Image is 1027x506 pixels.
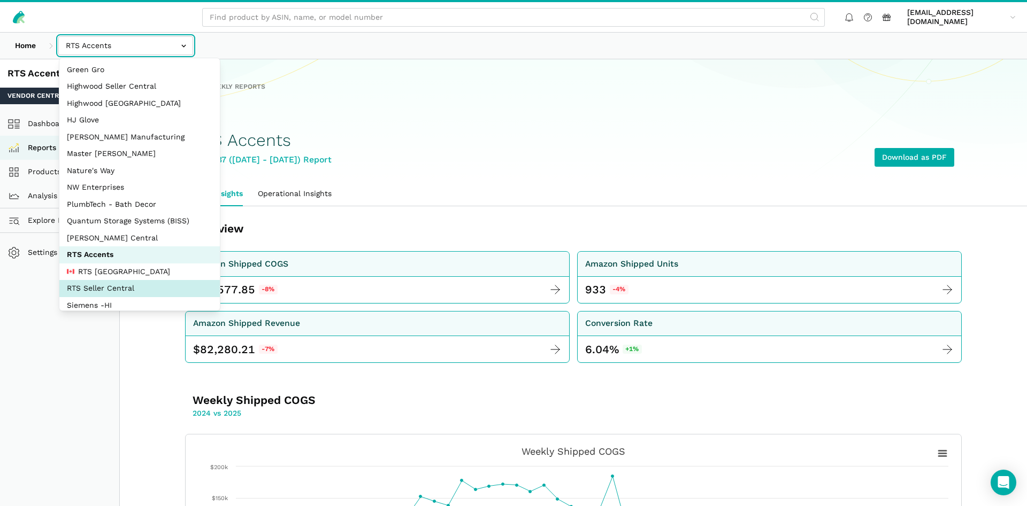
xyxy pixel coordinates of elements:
[585,317,653,330] div: Conversion Rate
[181,82,265,92] a: All Weekly Reports
[259,285,278,294] span: -8%
[991,470,1016,495] div: Open Intercom Messenger
[212,495,228,502] text: $150k
[59,246,220,263] button: RTS Accents
[577,311,962,363] a: Conversion Rate 6.04%+1%
[193,153,332,167] div: Week 37 ([DATE] - [DATE]) Report
[577,251,962,303] a: Amazon Shipped Units 933 -4%
[522,446,625,457] tspan: Weekly Shipped COGS
[610,285,629,294] span: -4%
[210,464,228,471] text: $200k
[585,342,642,357] div: 6.04%
[193,393,505,408] h3: Weekly Shipped COGS
[193,131,332,150] h1: RTS Accents
[59,263,220,281] button: RTS [GEOGRAPHIC_DATA]
[185,311,570,363] a: Amazon Shipped Revenue $ 82,280.21 -7%
[193,317,300,330] div: Amazon Shipped Revenue
[259,345,278,354] span: -7%
[59,280,220,297] button: RTS Seller Central
[59,213,220,230] button: Quantum Storage Systems (BISS)
[59,162,220,180] button: Nature's Way
[623,345,642,354] span: +1%
[7,36,43,55] a: Home
[59,95,220,112] button: Highwood [GEOGRAPHIC_DATA]
[59,145,220,162] button: Master [PERSON_NAME]
[193,258,288,271] div: Amazon Shipped COGS
[193,342,200,357] span: $
[59,129,220,146] button: [PERSON_NAME] Manufacturing
[585,258,678,271] div: Amazon Shipped Units
[59,61,220,79] button: Green Gro
[193,408,505,419] p: 2024 vs 2025
[7,67,112,80] div: RTS Accents
[903,6,1020,28] a: [EMAIL_ADDRESS][DOMAIN_NAME]
[200,282,255,297] span: 63,577.85
[202,8,825,27] input: Find product by ASIN, name, or model number
[59,112,220,129] button: HJ Glove
[59,196,220,213] button: PlumbTech - Bath Decor
[875,148,954,167] a: Download as PDF
[193,82,265,92] span: All Weekly Reports
[185,251,570,303] a: Amazon Shipped COGS $ 63,577.85 -8%
[59,78,220,95] button: Highwood Seller Central
[193,221,505,236] h3: Overview
[7,91,67,101] span: Vendor Central
[11,214,75,227] span: Explore Data
[193,114,332,128] div: WMCI
[58,36,193,55] input: RTS Accents
[585,282,606,297] div: 933
[59,179,220,196] button: NW Enterprises
[200,342,255,357] span: 82,280.21
[250,182,339,206] a: Operational Insights
[907,8,1006,27] span: [EMAIL_ADDRESS][DOMAIN_NAME]
[59,297,220,314] button: Siemens -HI
[59,230,220,247] button: [PERSON_NAME] Central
